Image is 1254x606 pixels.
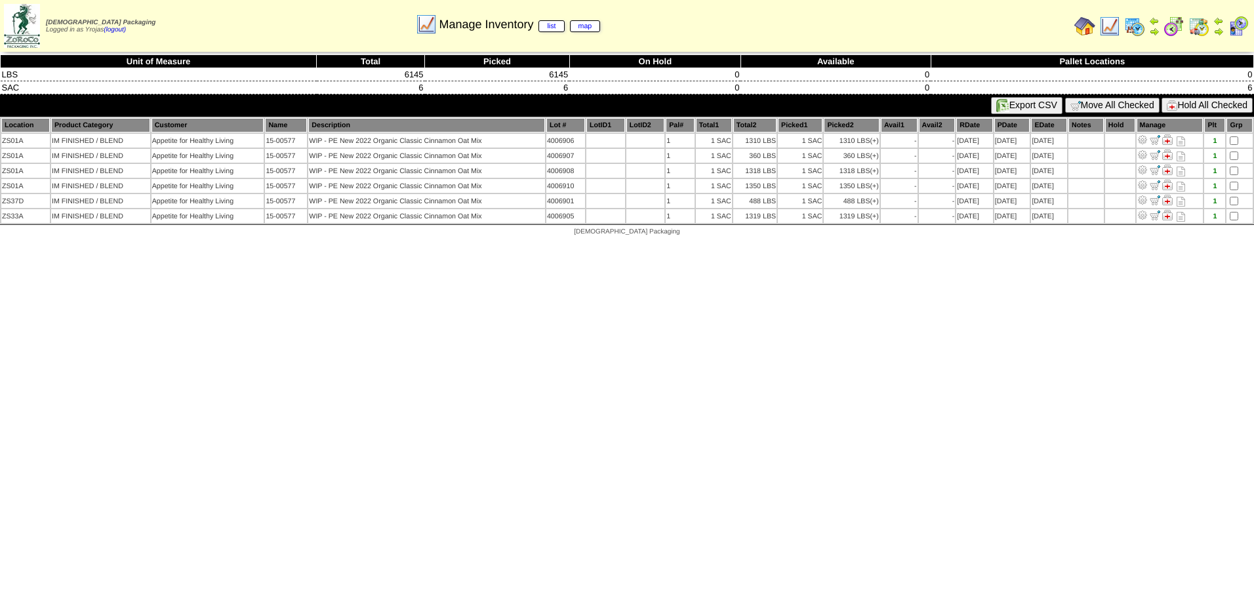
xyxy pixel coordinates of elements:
td: 4006910 [546,179,585,193]
td: 1318 LBS [733,164,777,178]
i: Note [1177,182,1185,192]
img: calendarprod.gif [1124,16,1145,37]
td: ZS33A [1,209,50,223]
img: Manage Hold [1162,195,1173,205]
img: Adjust [1137,210,1148,220]
img: calendarblend.gif [1163,16,1184,37]
td: 1350 LBS [733,179,777,193]
div: 1 [1205,167,1224,175]
th: Unit of Measure [1,55,317,68]
img: excel.gif [996,99,1009,112]
th: Pal# [666,118,694,132]
td: [DATE] [956,134,992,148]
i: Note [1177,136,1185,146]
td: ZS01A [1,149,50,163]
td: 1 [666,134,694,148]
th: Total1 [696,118,732,132]
td: 4006901 [546,194,585,208]
td: 6145 [317,68,425,81]
a: map [570,20,601,32]
td: 15-00577 [265,149,307,163]
th: Picked1 [778,118,822,132]
td: 360 LBS [733,149,777,163]
td: 6 [317,81,425,94]
td: - [881,194,918,208]
td: 15-00577 [265,209,307,223]
td: 1 SAC [696,149,732,163]
img: arrowleft.gif [1149,16,1160,26]
button: Export CSV [991,97,1062,114]
td: 1 SAC [778,209,822,223]
td: [DATE] [1031,134,1067,148]
td: - [881,179,918,193]
th: LotID2 [626,118,665,132]
td: SAC [1,81,317,94]
div: (+) [870,212,879,220]
th: Notes [1068,118,1104,132]
td: 0 [740,81,931,94]
td: ZS37D [1,194,50,208]
th: Available [740,55,931,68]
td: ZS01A [1,179,50,193]
img: Move [1150,150,1160,160]
td: IM FINISHED / BLEND [51,209,150,223]
td: 1 SAC [778,164,822,178]
i: Note [1177,151,1185,161]
img: Adjust [1137,150,1148,160]
td: IM FINISHED / BLEND [51,149,150,163]
div: 1 [1205,152,1224,160]
td: - [919,164,956,178]
td: WIP - PE New 2022 Organic Classic Cinnamon Oat Mix [308,149,545,163]
td: [DATE] [1031,209,1067,223]
th: On Hold [569,55,740,68]
td: 15-00577 [265,164,307,178]
td: - [919,149,956,163]
td: Appetite for Healthy Living [152,209,264,223]
img: hold.gif [1167,100,1177,111]
td: ZS01A [1,134,50,148]
td: 6145 [425,68,570,81]
td: - [881,209,918,223]
td: 1 SAC [778,179,822,193]
img: home.gif [1074,16,1095,37]
th: Total2 [733,118,777,132]
td: 1 SAC [696,134,732,148]
td: - [881,134,918,148]
td: 1 SAC [696,209,732,223]
span: Manage Inventory [439,18,600,31]
td: 1350 LBS [824,179,879,193]
div: 1 [1205,212,1224,220]
td: WIP - PE New 2022 Organic Classic Cinnamon Oat Mix [308,134,545,148]
td: [DATE] [1031,149,1067,163]
td: - [881,164,918,178]
img: Adjust [1137,180,1148,190]
td: [DATE] [956,179,992,193]
td: Appetite for Healthy Living [152,149,264,163]
th: Plt [1204,118,1225,132]
th: EDate [1031,118,1067,132]
td: 1310 LBS [824,134,879,148]
div: 1 [1205,137,1224,145]
img: Manage Hold [1162,165,1173,175]
td: 6 [425,81,570,94]
div: (+) [870,137,879,145]
td: - [881,149,918,163]
td: WIP - PE New 2022 Organic Classic Cinnamon Oat Mix [308,209,545,223]
td: 1 SAC [778,149,822,163]
td: 4006907 [546,149,585,163]
img: Manage Hold [1162,210,1173,220]
td: - [919,179,956,193]
td: [DATE] [956,149,992,163]
td: 0 [569,81,740,94]
td: WIP - PE New 2022 Organic Classic Cinnamon Oat Mix [308,194,545,208]
td: 15-00577 [265,194,307,208]
td: 1 SAC [696,179,732,193]
td: 1 [666,164,694,178]
td: IM FINISHED / BLEND [51,194,150,208]
td: 4006905 [546,209,585,223]
img: calendarcustomer.gif [1228,16,1249,37]
td: [DATE] [1031,194,1067,208]
td: Appetite for Healthy Living [152,134,264,148]
div: (+) [870,182,879,190]
td: Appetite for Healthy Living [152,194,264,208]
